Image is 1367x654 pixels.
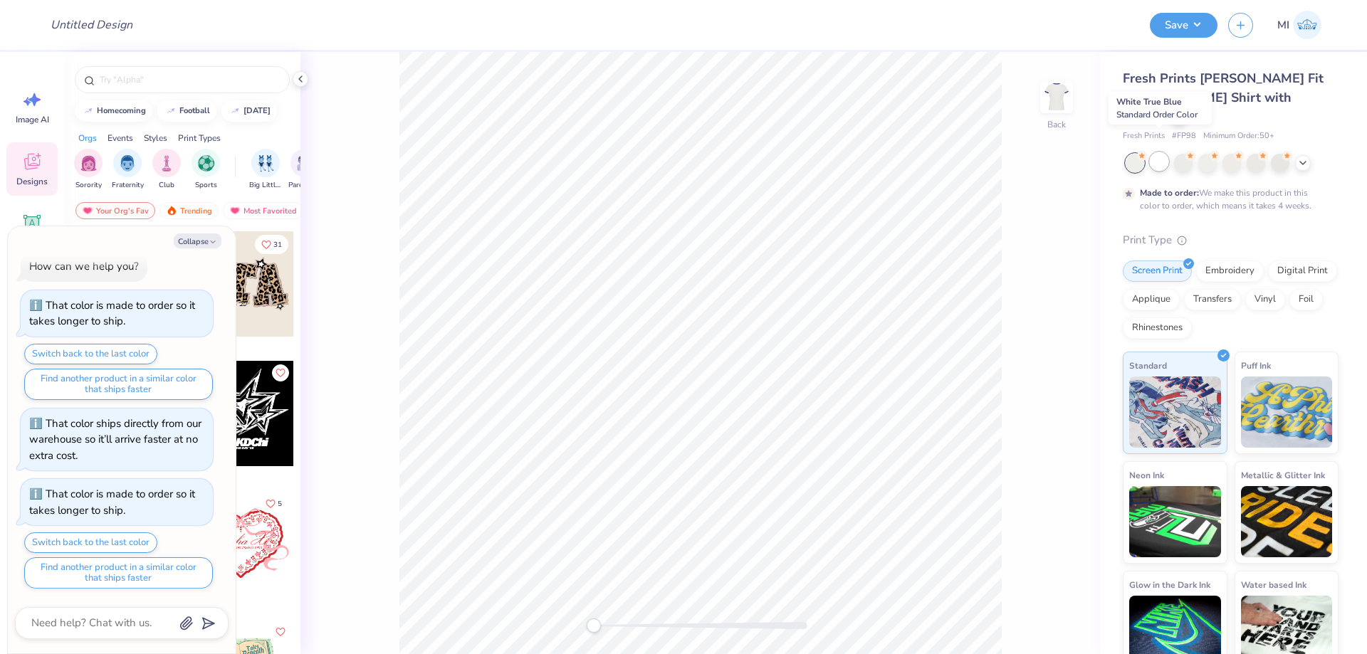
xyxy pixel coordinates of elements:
[39,11,144,39] input: Untitled Design
[1196,260,1264,282] div: Embroidery
[1241,468,1325,482] span: Metallic & Glitter Ink
[1047,118,1066,131] div: Back
[221,100,277,122] button: [DATE]
[120,155,135,172] img: Fraternity Image
[174,233,221,248] button: Collapse
[78,132,97,144] div: Orgs
[75,180,102,191] span: Sorority
[152,149,181,191] div: filter for Club
[1140,186,1315,212] div: We make this product in this color to order, which means it takes 4 weeks.
[1184,289,1241,310] div: Transfers
[198,155,214,172] img: Sports Image
[1123,232,1339,248] div: Print Type
[1245,289,1285,310] div: Vinyl
[1123,317,1192,339] div: Rhinestones
[1129,486,1221,557] img: Neon Ink
[24,532,157,553] button: Switch back to the last color
[1241,376,1333,448] img: Puff Ink
[159,155,174,172] img: Club Image
[1241,358,1271,373] span: Puff Ink
[152,149,181,191] button: filter button
[273,241,282,248] span: 31
[1293,11,1321,39] img: Mark Isaac
[159,202,219,219] div: Trending
[112,149,144,191] div: filter for Fraternity
[1129,577,1210,592] span: Glow in the Dark Ink
[29,416,201,463] div: That color ships directly from our warehouse so it’ll arrive faster at no extra cost.
[249,180,282,191] span: Big Little Reveal
[288,149,321,191] div: filter for Parent's Weekend
[272,364,289,381] button: Like
[223,202,303,219] div: Most Favorited
[108,132,133,144] div: Events
[1140,187,1199,199] strong: Made to order:
[1277,17,1289,33] span: MI
[1042,83,1071,111] img: Back
[288,149,321,191] button: filter button
[16,114,49,125] span: Image AI
[229,107,241,115] img: trend_line.gif
[82,206,93,216] img: most_fav.gif
[159,180,174,191] span: Club
[243,107,271,115] div: halloween
[1123,130,1165,142] span: Fresh Prints
[195,180,217,191] span: Sports
[74,149,103,191] button: filter button
[1268,260,1337,282] div: Digital Print
[166,206,177,216] img: trending.gif
[259,494,288,513] button: Like
[80,155,97,172] img: Sorority Image
[29,487,195,517] div: That color is made to order so it takes longer to ship.
[112,180,144,191] span: Fraternity
[24,369,213,400] button: Find another product in a similar color that ships faster
[587,618,601,633] div: Accessibility label
[24,557,213,589] button: Find another product in a similar color that ships faster
[29,298,195,329] div: That color is made to order so it takes longer to ship.
[229,206,241,216] img: most_fav.gif
[1129,468,1164,482] span: Neon Ink
[249,149,282,191] button: filter button
[249,149,282,191] div: filter for Big Little Reveal
[288,180,321,191] span: Parent's Weekend
[1116,109,1198,120] span: Standard Order Color
[278,500,282,507] span: 5
[1109,92,1212,125] div: White True Blue
[1271,11,1328,39] a: MI
[297,155,313,172] img: Parent's Weekend Image
[1150,13,1217,38] button: Save
[1123,70,1324,125] span: Fresh Prints [PERSON_NAME] Fit [PERSON_NAME] Shirt with Stripes
[1203,130,1274,142] span: Minimum Order: 50 +
[1241,577,1306,592] span: Water based Ink
[157,100,216,122] button: football
[75,202,155,219] div: Your Org's Fav
[74,149,103,191] div: filter for Sorority
[179,107,210,115] div: football
[97,107,146,115] div: homecoming
[1129,358,1167,373] span: Standard
[272,623,289,640] button: Like
[1129,376,1221,448] img: Standard
[24,344,157,364] button: Switch back to the last color
[112,149,144,191] button: filter button
[1123,260,1192,282] div: Screen Print
[255,235,288,254] button: Like
[192,149,220,191] div: filter for Sports
[75,100,152,122] button: homecoming
[1123,289,1180,310] div: Applique
[258,155,273,172] img: Big Little Reveal Image
[98,73,281,87] input: Try "Alpha"
[29,259,139,273] div: How can we help you?
[1172,130,1196,142] span: # FP98
[16,176,48,187] span: Designs
[192,149,220,191] button: filter button
[1241,486,1333,557] img: Metallic & Glitter Ink
[144,132,167,144] div: Styles
[178,132,221,144] div: Print Types
[1289,289,1323,310] div: Foil
[83,107,94,115] img: trend_line.gif
[165,107,177,115] img: trend_line.gif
